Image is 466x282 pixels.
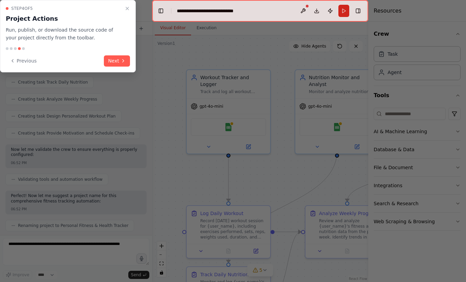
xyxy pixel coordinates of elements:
h3: Project Actions [6,14,122,23]
button: Next [104,55,130,67]
button: Close walkthrough [123,4,131,13]
button: Previous [6,55,41,67]
p: Run, publish, or download the source code of your project directly from the toolbar. [6,26,122,42]
span: Step 4 of 5 [11,6,33,11]
button: Hide left sidebar [156,6,166,16]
